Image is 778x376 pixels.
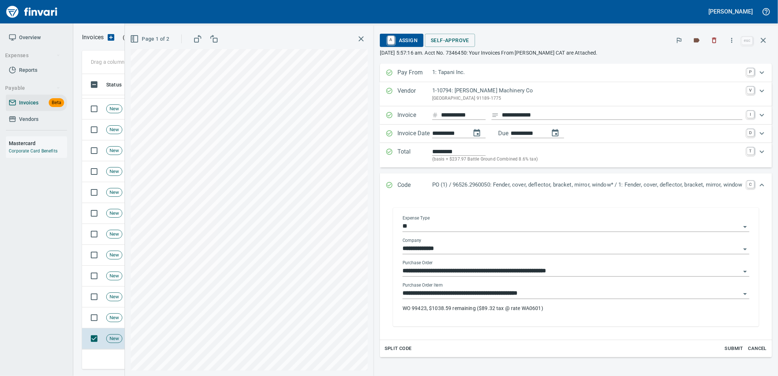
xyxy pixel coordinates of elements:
div: Expand [380,106,772,125]
button: Labels [689,32,705,48]
button: Cancel [746,343,769,354]
h6: Mastercard [9,139,67,147]
p: PO (1) / 96526.2960050: Fender, cover, deflector, bracket, mirror, window* / 1: Fender, cover, de... [432,181,742,189]
p: Code [397,181,432,190]
div: Expand [380,125,772,143]
span: Reports [19,66,37,75]
label: Expense Type [403,216,430,221]
span: New [107,314,122,321]
p: [GEOGRAPHIC_DATA] 91189-1775 [432,95,742,102]
a: Vendors [6,111,67,128]
button: [PERSON_NAME] [707,6,755,17]
div: Expand [380,198,772,357]
button: Payable [2,81,63,95]
span: New [107,273,122,280]
p: 1-10794: [PERSON_NAME] Machinery Co [432,86,742,95]
a: P [747,68,754,75]
span: New [107,210,122,217]
a: V [747,86,754,94]
button: Flag [671,32,687,48]
span: Payable [5,84,60,93]
button: Upload an Invoice [104,33,118,42]
p: Total [397,147,432,163]
span: Page 1 of 2 [131,34,169,44]
a: Reports [6,62,67,78]
span: Expenses [5,51,60,60]
span: Vendors [19,115,38,124]
button: Self-Approve [425,34,475,47]
label: Purchase Order [403,261,433,265]
div: Expand [380,64,772,82]
span: New [107,252,122,259]
p: WO 99423, $1038.59 remaining ($89.32 tax @ rate WA0601) [403,305,749,312]
span: Close invoice [740,32,772,49]
span: Submit [724,344,744,353]
span: New [107,147,122,154]
a: Corporate Card Benefits [9,148,58,154]
p: (basis + $237.97 Battle Ground Combined 8.6% tax) [432,156,742,163]
button: Submit [722,343,746,354]
div: Expand [380,82,772,106]
p: ( ) [118,34,211,41]
span: Status [106,80,131,89]
p: Invoices [82,33,104,42]
span: New [107,168,122,175]
span: Self-Approve [431,36,469,45]
p: Due [498,129,533,138]
p: [DATE] 5:57:16 am. Acct No. 7346450: Your Invoices From [PERSON_NAME] CAT are Attached. [380,49,772,56]
button: Expenses [2,49,63,62]
span: New [107,189,122,196]
button: Open [740,222,750,232]
button: Discard [706,32,722,48]
p: Invoice [397,111,432,120]
button: Split Code [383,343,414,354]
a: A [388,36,394,44]
a: T [747,147,754,155]
span: Overview [19,33,41,42]
nav: breadcrumb [82,33,104,42]
p: 1: Tapani Inc. [432,68,742,77]
button: More [724,32,740,48]
span: New [107,294,122,301]
svg: Invoice description [492,111,499,119]
label: Company [403,239,422,243]
div: Expand [380,173,772,198]
p: Drag a column heading here to group the table [91,58,198,66]
span: New [107,335,122,342]
a: Overview [6,29,67,46]
p: Pay From [397,68,432,78]
h5: [PERSON_NAME] [709,8,753,15]
button: change date [468,124,486,142]
span: New [107,106,122,113]
a: esc [742,37,753,45]
svg: Invoice number [432,111,438,119]
div: Expand [380,143,772,167]
span: New [107,231,122,238]
span: New [107,126,122,133]
span: Split Code [385,344,412,353]
a: InvoicesBeta [6,95,67,111]
button: Open [740,244,750,254]
label: Purchase Order Item [403,283,442,288]
a: C [747,181,754,188]
button: AAssign [380,34,423,47]
span: Beta [49,99,64,107]
span: Invoices [19,98,38,107]
button: Page 1 of 2 [129,32,172,46]
button: change due date [547,124,564,142]
span: Status [106,80,122,89]
p: Vendor [397,86,432,102]
a: I [747,111,754,118]
button: Open [740,266,750,277]
span: Assign [386,34,418,47]
span: Cancel [748,344,767,353]
img: Finvari [4,3,59,21]
p: Invoice Date [397,129,432,139]
a: D [747,129,754,136]
button: Open [740,289,750,299]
